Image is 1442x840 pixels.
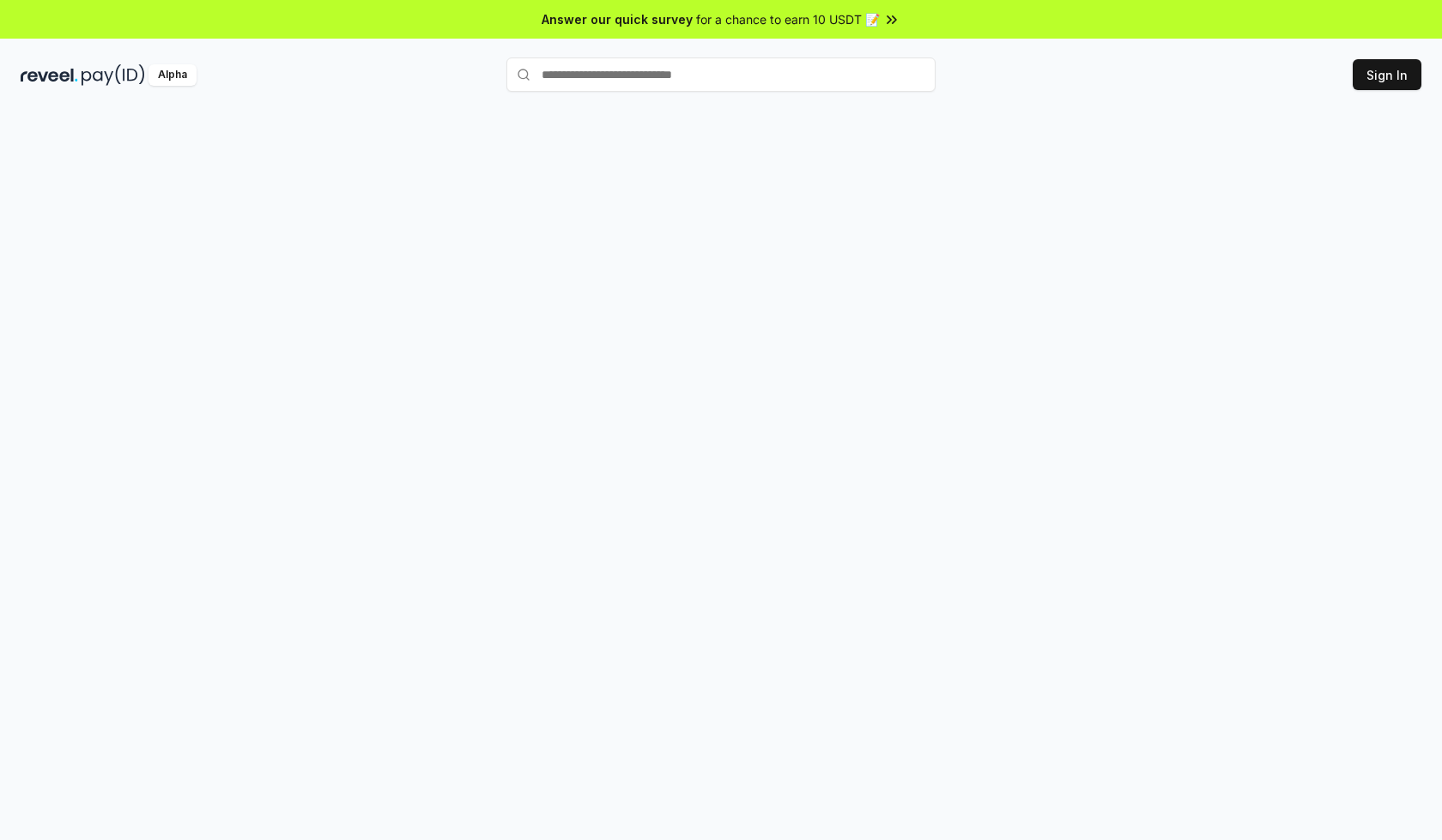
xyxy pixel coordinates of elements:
[542,10,693,28] span: Answer our quick survey
[1353,59,1421,90] button: Sign In
[82,64,145,86] img: pay_id
[148,64,197,86] div: Alpha
[696,10,880,28] span: for a chance to earn 10 USDT 📝
[21,64,78,86] img: reveel_dark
